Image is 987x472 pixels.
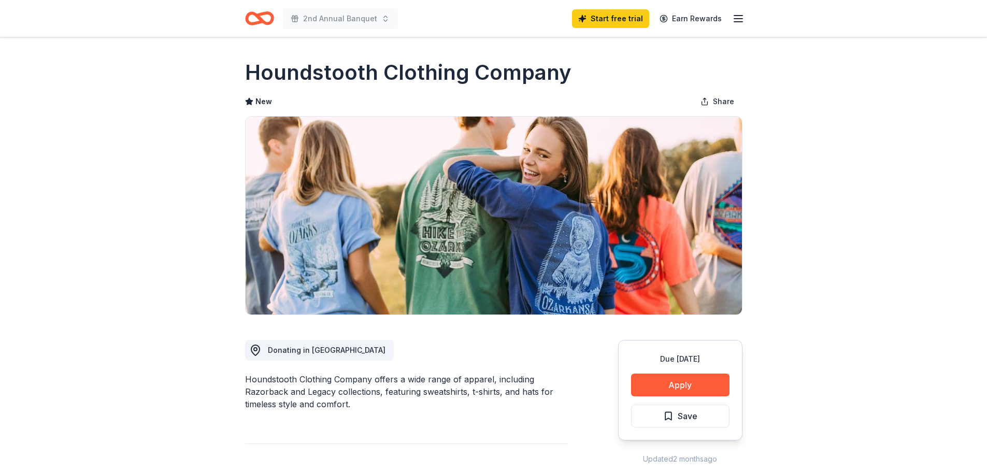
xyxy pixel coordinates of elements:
[653,9,728,28] a: Earn Rewards
[678,409,697,423] span: Save
[282,8,398,29] button: 2nd Annual Banquet
[572,9,649,28] a: Start free trial
[692,91,742,112] button: Share
[245,6,274,31] a: Home
[245,373,568,410] div: Houndstooth Clothing Company offers a wide range of apparel, including Razorback and Legacy colle...
[631,374,729,396] button: Apply
[631,405,729,427] button: Save
[246,117,742,314] img: Image for Houndstooth Clothing Company
[631,353,729,365] div: Due [DATE]
[255,95,272,108] span: New
[618,453,742,465] div: Updated 2 months ago
[245,58,571,87] h1: Houndstooth Clothing Company
[268,346,385,354] span: Donating in [GEOGRAPHIC_DATA]
[713,95,734,108] span: Share
[303,12,377,25] span: 2nd Annual Banquet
